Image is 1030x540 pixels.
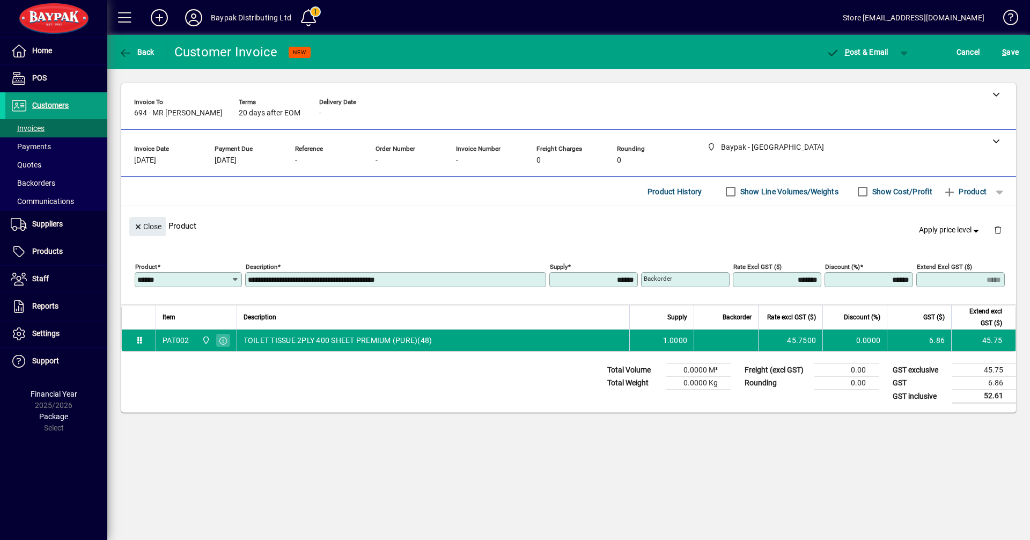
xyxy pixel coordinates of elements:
a: Payments [5,137,107,156]
span: ave [1002,43,1019,61]
button: Save [999,42,1021,62]
mat-label: Discount (%) [825,263,860,271]
span: Invoices [11,124,45,133]
a: Reports [5,293,107,320]
span: [DATE] [134,156,156,165]
button: Cancel [954,42,983,62]
span: Product [943,183,987,200]
mat-label: Description [246,263,277,271]
a: Products [5,238,107,265]
td: 6.86 [887,330,951,351]
span: POS [32,74,47,82]
button: Post & Email [821,42,894,62]
span: Extend excl GST ($) [958,305,1002,329]
td: Total Volume [602,364,666,377]
div: Baypak Distributing Ltd [211,9,291,26]
span: Supply [667,311,687,323]
div: 45.7500 [765,335,816,346]
mat-label: Product [135,263,157,271]
span: P [845,48,850,56]
td: GST exclusive [887,364,952,377]
td: 0.0000 M³ [666,364,731,377]
a: Suppliers [5,211,107,238]
span: Backorder [723,311,752,323]
mat-label: Backorder [644,275,672,282]
span: Discount (%) [844,311,880,323]
span: Product History [648,183,702,200]
td: 0.0000 Kg [666,377,731,390]
span: Customers [32,101,69,110]
td: 0.0000 [822,330,887,351]
a: Home [5,38,107,64]
button: Back [116,42,157,62]
a: Knowledge Base [995,2,1017,37]
a: Invoices [5,119,107,137]
span: - [295,156,297,165]
span: S [1002,48,1006,56]
mat-label: Extend excl GST ($) [917,263,972,271]
td: Rounding [739,377,814,390]
span: Package [39,412,68,421]
span: Settings [32,329,60,338]
td: Freight (excl GST) [739,364,814,377]
a: Staff [5,266,107,293]
app-page-header-button: Close [127,221,168,231]
td: Total Weight [602,377,666,390]
div: Customer Invoice [174,43,278,61]
label: Show Cost/Profit [870,186,932,197]
label: Show Line Volumes/Weights [738,186,838,197]
button: Delete [985,217,1011,243]
span: Products [32,247,63,256]
mat-label: Supply [550,263,568,271]
span: Item [163,311,175,323]
span: - [319,109,321,118]
div: Product [121,206,1016,245]
a: POS [5,65,107,92]
a: Communications [5,192,107,210]
td: 6.86 [952,377,1016,390]
a: Support [5,348,107,375]
span: [DATE] [215,156,237,165]
td: 45.75 [952,364,1016,377]
span: ost & Email [826,48,888,56]
span: NEW [293,49,306,56]
a: Backorders [5,174,107,192]
div: Store [EMAIL_ADDRESS][DOMAIN_NAME] [843,9,984,26]
span: TOILET TISSUE 2PLY 400 SHEET PREMIUM (PURE)(48) [244,335,432,346]
span: Back [119,48,154,56]
span: Staff [32,274,49,283]
span: Home [32,46,52,55]
span: Suppliers [32,220,63,228]
span: 0 [536,156,541,165]
td: 0.00 [814,364,879,377]
td: GST inclusive [887,390,952,403]
app-page-header-button: Delete [985,225,1011,235]
span: 0 [617,156,621,165]
td: 0.00 [814,377,879,390]
span: Cancel [957,43,980,61]
span: Close [134,218,161,236]
div: PAT002 [163,335,189,346]
button: Product History [643,182,707,201]
span: - [456,156,458,165]
button: Add [142,8,176,27]
mat-label: Rate excl GST ($) [733,263,782,271]
span: Baypak - Onekawa [199,334,211,346]
span: Rate excl GST ($) [767,311,816,323]
span: Description [244,311,276,323]
span: Communications [11,197,74,206]
td: 52.61 [952,390,1016,403]
span: Apply price level [919,224,981,236]
span: 20 days after EOM [239,109,300,118]
button: Apply price level [915,221,985,240]
span: Quotes [11,160,41,169]
a: Quotes [5,156,107,174]
button: Profile [176,8,211,27]
span: Backorders [11,179,55,187]
span: GST ($) [923,311,945,323]
td: GST [887,377,952,390]
button: Product [938,182,992,201]
span: 694 - MR [PERSON_NAME] [134,109,223,118]
button: Close [129,217,166,236]
span: - [376,156,378,165]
